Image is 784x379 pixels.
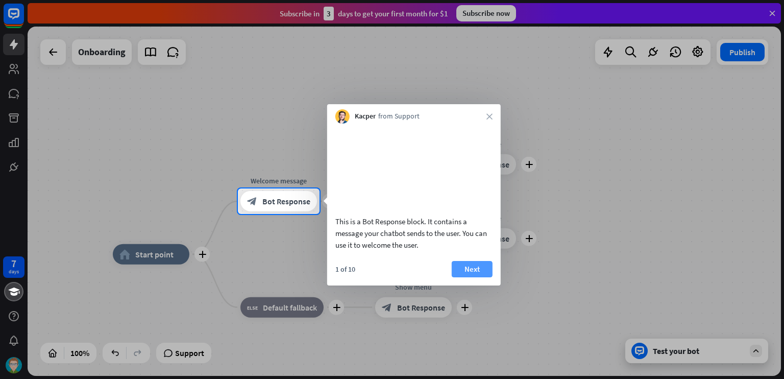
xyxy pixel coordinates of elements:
div: 1 of 10 [335,265,355,274]
div: This is a Bot Response block. It contains a message your chatbot sends to the user. You can use i... [335,216,493,251]
i: block_bot_response [247,196,257,206]
button: Next [452,261,493,277]
button: Open LiveChat chat widget [8,4,39,35]
span: Bot Response [262,196,310,206]
span: from Support [378,111,420,122]
i: close [486,113,493,120]
span: Kacper [355,111,376,122]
